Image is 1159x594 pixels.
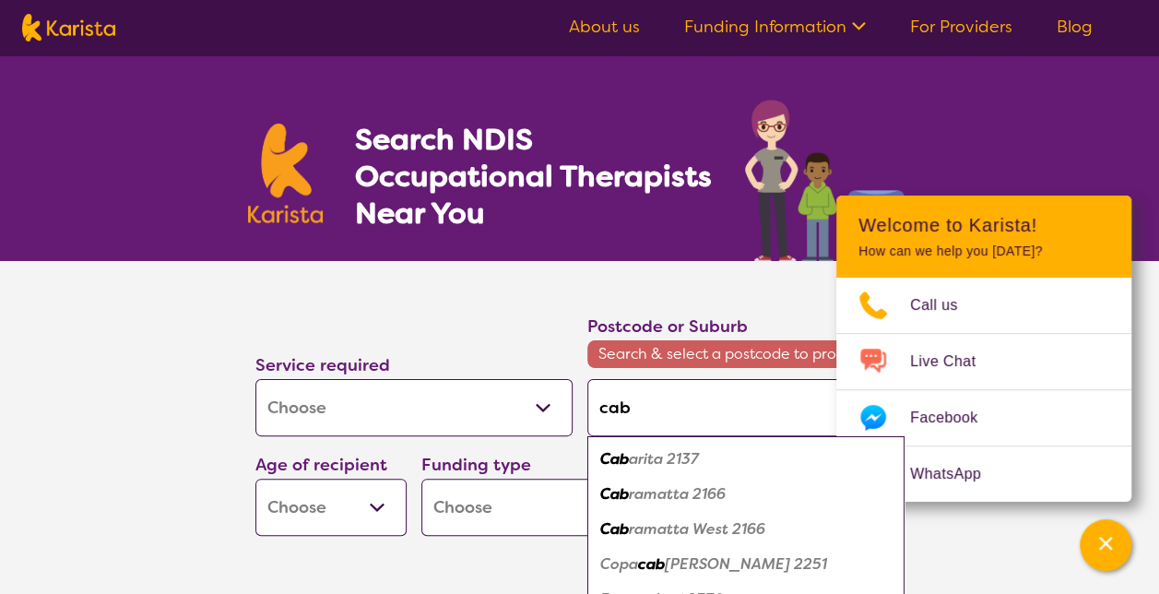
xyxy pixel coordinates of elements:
[597,547,895,582] div: Copacabana 2251
[248,124,324,223] img: Karista logo
[1057,16,1093,38] a: Blog
[910,404,999,432] span: Facebook
[22,14,115,42] img: Karista logo
[858,244,1109,259] p: How can we help you [DATE]?
[600,449,629,469] em: Cab
[629,484,726,504] em: ramatta 2166
[665,554,827,574] em: [PERSON_NAME] 2251
[421,454,531,476] label: Funding type
[745,100,912,261] img: occupational-therapy
[597,442,895,477] div: Cabarita 2137
[910,348,998,375] span: Live Chat
[597,512,895,547] div: Cabramatta West 2166
[255,454,387,476] label: Age of recipient
[836,196,1131,502] div: Channel Menu
[910,291,980,319] span: Call us
[910,460,1003,488] span: WhatsApp
[569,16,640,38] a: About us
[629,519,765,539] em: ramatta West 2166
[600,554,638,574] em: Copa
[638,554,665,574] em: cab
[858,214,1109,236] h2: Welcome to Karista!
[910,16,1012,38] a: For Providers
[587,315,748,338] label: Postcode or Suburb
[587,379,905,436] input: Type
[836,278,1131,502] ul: Choose channel
[836,446,1131,502] a: Web link opens in a new tab.
[597,477,895,512] div: Cabramatta 2166
[629,449,699,469] em: arita 2137
[684,16,866,38] a: Funding Information
[600,484,629,504] em: Cab
[255,354,390,376] label: Service required
[587,340,905,368] span: Search & select a postcode to proceed
[600,519,629,539] em: Cab
[1080,519,1131,571] button: Channel Menu
[354,121,713,232] h1: Search NDIS Occupational Therapists Near You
